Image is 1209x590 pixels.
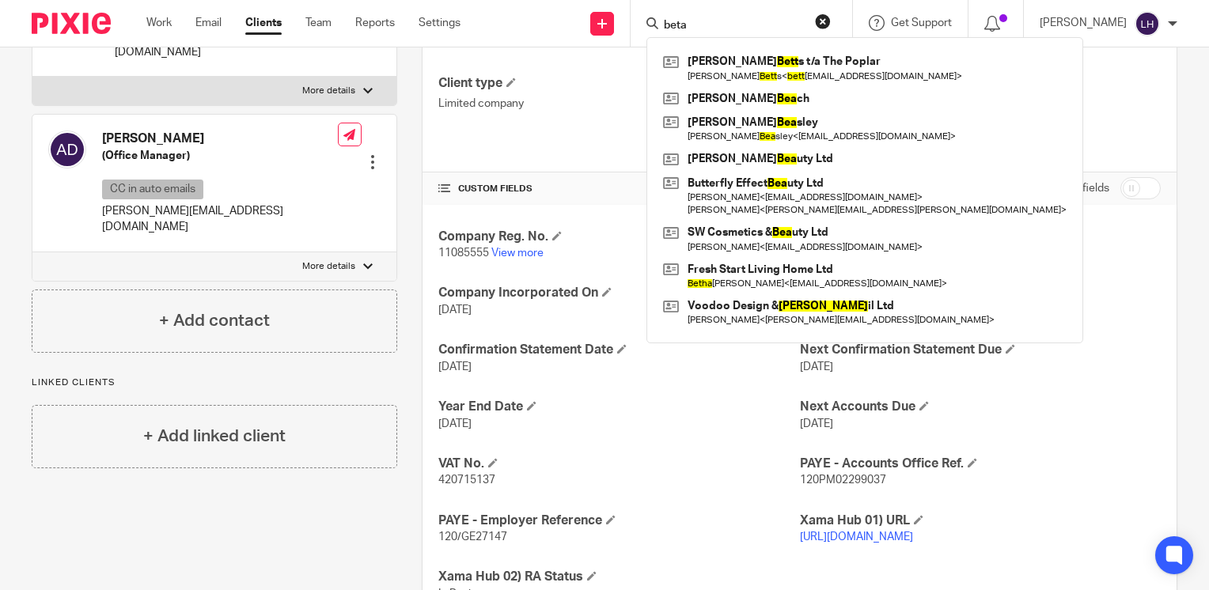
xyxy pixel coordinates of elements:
[438,512,799,529] h4: PAYE - Employer Reference
[800,342,1161,358] h4: Next Confirmation Statement Due
[891,17,952,28] span: Get Support
[159,308,270,333] h4: + Add contact
[355,15,395,31] a: Reports
[302,85,355,97] p: More details
[438,475,495,486] span: 420715137
[815,13,831,29] button: Clear
[1040,15,1127,31] p: [PERSON_NAME]
[800,475,886,486] span: 120PM02299037
[800,512,1161,529] h4: Xama Hub 01) URL
[48,130,86,168] img: svg%3E
[438,361,472,373] span: [DATE]
[143,424,286,448] h4: + Add linked client
[305,15,332,31] a: Team
[800,456,1161,472] h4: PAYE - Accounts Office Ref.
[1135,11,1160,36] img: svg%3E
[32,376,397,389] p: Linked clients
[438,229,799,245] h4: Company Reg. No.
[102,130,338,147] h4: [PERSON_NAME]
[800,531,913,543] a: [URL][DOMAIN_NAME]
[438,96,799,112] p: Limited company
[438,285,799,301] h4: Company Incorporated On
[800,418,833,429] span: [DATE]
[245,15,282,31] a: Clients
[419,15,460,31] a: Settings
[800,361,833,373] span: [DATE]
[438,418,472,429] span: [DATE]
[662,19,805,33] input: Search
[102,203,338,236] p: [PERSON_NAME][EMAIL_ADDRESS][DOMAIN_NAME]
[438,531,507,543] span: 120/GE27147
[102,180,203,199] p: CC in auto emails
[438,75,799,92] h4: Client type
[438,456,799,472] h4: VAT No.
[491,248,544,259] a: View more
[438,183,799,195] h4: CUSTOM FIELDS
[438,399,799,415] h4: Year End Date
[438,569,799,585] h4: Xama Hub 02) RA Status
[32,13,111,34] img: Pixie
[302,260,355,273] p: More details
[800,399,1161,415] h4: Next Accounts Due
[438,304,472,316] span: [DATE]
[438,248,489,259] span: 11085555
[438,342,799,358] h4: Confirmation Statement Date
[146,15,172,31] a: Work
[102,148,338,164] h5: (Office Manager)
[195,15,222,31] a: Email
